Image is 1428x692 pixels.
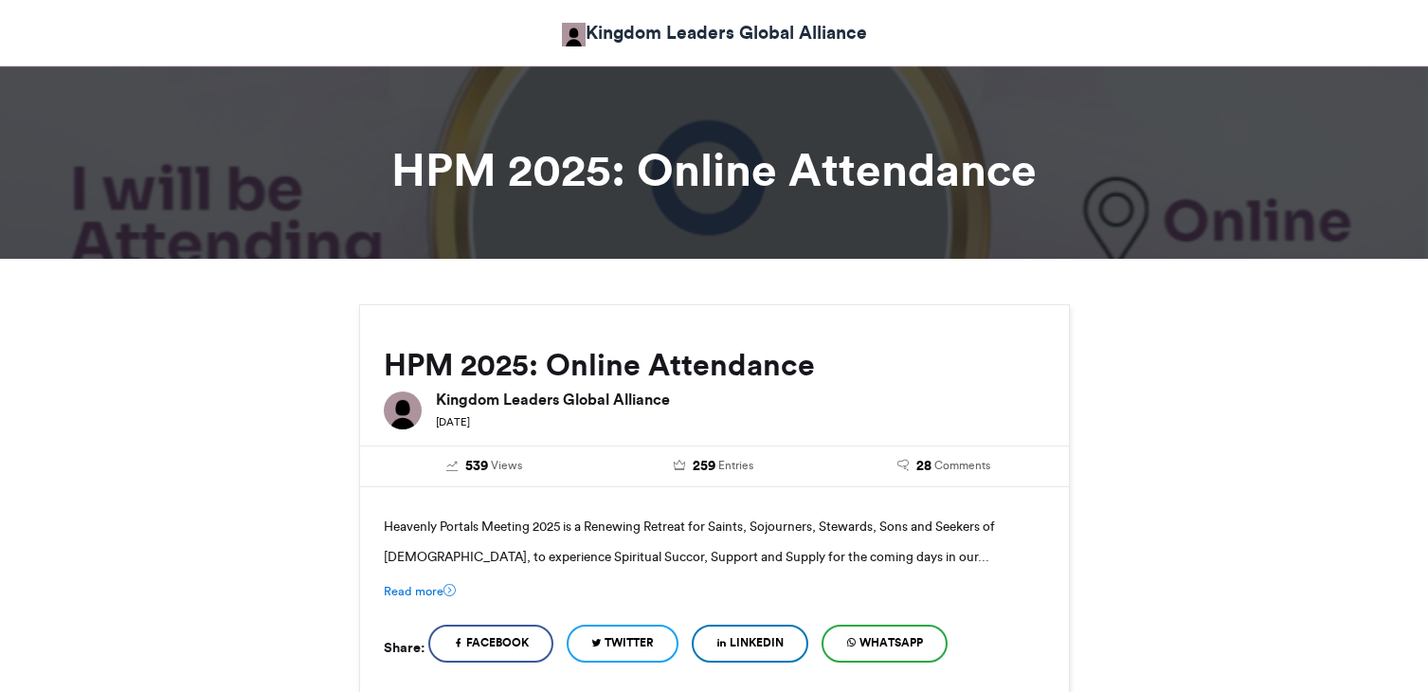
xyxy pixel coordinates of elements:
h6: Kingdom Leaders Global Alliance [436,392,1045,407]
img: Kingdom Leaders Global Alliance [384,392,422,429]
a: 28 Comments [843,456,1045,477]
a: Twitter [567,625,678,663]
span: 28 [916,456,931,477]
a: Facebook [428,625,553,663]
a: WhatsApp [822,625,948,663]
small: [DATE] [436,415,470,428]
span: 539 [465,456,488,477]
a: Kingdom Leaders Global Alliance [562,19,867,46]
h2: HPM 2025: Online Attendance [384,348,1045,382]
span: 259 [693,456,715,477]
span: Entries [718,457,753,474]
img: Kingdom Leaders Global Alliance [562,23,586,46]
h1: HPM 2025: Online Attendance [189,147,1240,192]
span: Comments [934,457,990,474]
a: 539 Views [384,456,586,477]
span: Twitter [605,634,654,651]
span: WhatsApp [859,634,923,651]
span: Facebook [466,634,529,651]
span: Views [491,457,522,474]
p: Heavenly Portals Meeting 2025 is a Renewing Retreat for Saints, Sojourners, Stewards, Sons and Se... [384,511,1045,572]
h5: Share: [384,635,425,660]
a: LinkedIn [692,625,808,663]
span: LinkedIn [730,634,784,651]
a: Read more [384,582,456,600]
a: 259 Entries [613,456,815,477]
